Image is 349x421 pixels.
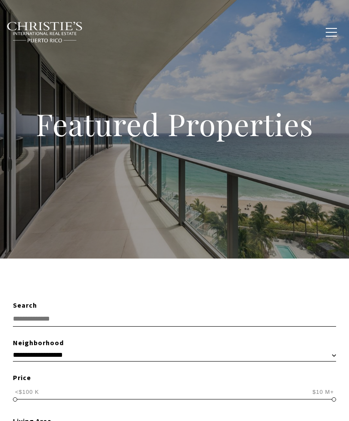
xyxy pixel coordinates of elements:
span: $10 M+ [310,388,336,396]
div: Price [13,372,336,384]
div: Search [13,300,336,311]
span: <$100 K [13,388,41,396]
img: Christie's International Real Estate black text logo [6,22,83,43]
h1: Featured Properties [22,105,327,143]
div: Neighborhood [13,337,336,349]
